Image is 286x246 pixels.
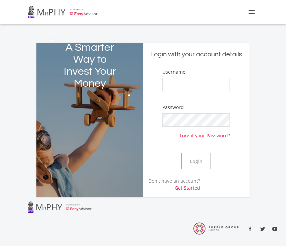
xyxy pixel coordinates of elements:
h5: Login with your account details [148,50,245,59]
a: Get Started [175,185,200,191]
label: Username [162,69,185,75]
label: Password [162,104,184,111]
button: Toggle navigation [245,5,258,19]
button: Login [181,153,211,169]
h2: A Smarter Way to Invest Your Money [58,42,122,90]
i: menu [248,8,256,16]
a: Forgot your Password? [180,127,230,139]
p: Don't have an account? [143,177,200,191]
